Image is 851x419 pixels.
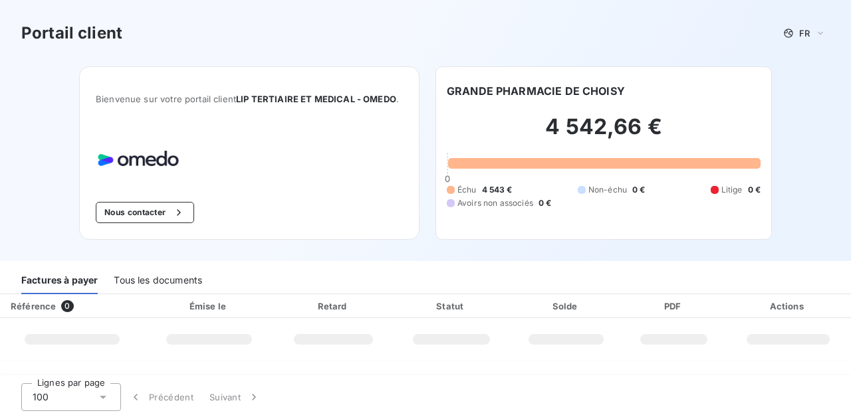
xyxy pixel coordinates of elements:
div: Tous les documents [114,266,202,294]
span: 4 543 € [482,184,513,196]
span: 0 € [539,197,551,209]
span: 0 [61,300,73,312]
span: Non-échu [588,184,627,196]
button: Nous contacter [96,202,194,223]
div: Émise le [147,299,271,313]
div: Statut [396,299,507,313]
h3: Portail client [21,21,122,45]
span: FR [799,28,810,39]
span: 0 € [632,184,645,196]
div: Référence [11,301,56,311]
span: 100 [33,390,49,404]
h2: 4 542,66 € [447,114,761,153]
button: Suivant [201,383,269,411]
span: 0 € [748,184,761,196]
span: Avoirs non associés [457,197,533,209]
h6: GRANDE PHARMACIE DE CHOISY [447,83,625,99]
div: Factures à payer [21,266,98,294]
div: PDF [626,299,722,313]
span: Bienvenue sur votre portail client . [96,94,403,104]
div: Retard [277,299,390,313]
div: Solde [512,299,620,313]
span: Litige [721,184,743,196]
img: Company logo [96,136,181,181]
span: LIP TERTIAIRE ET MEDICAL - OMEDO [236,94,396,104]
span: Échu [457,184,477,196]
div: Actions [728,299,848,313]
span: 0 [445,173,450,184]
button: Précédent [121,383,201,411]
